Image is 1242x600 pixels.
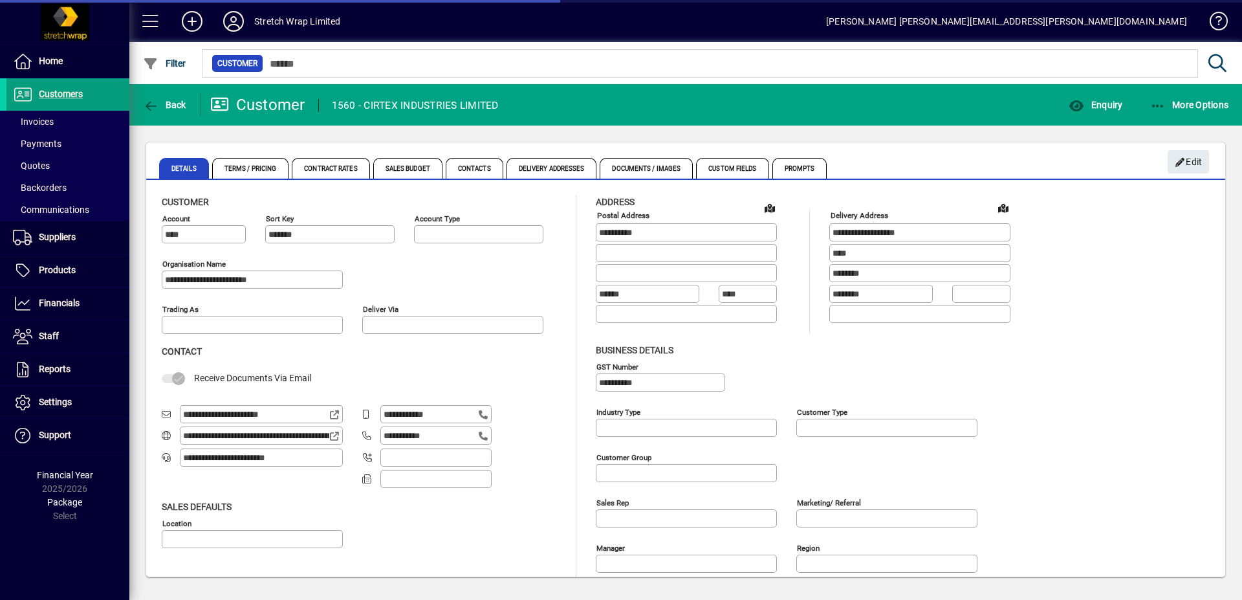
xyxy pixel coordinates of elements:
span: Address [596,197,635,207]
a: Payments [6,133,129,155]
mat-label: Organisation name [162,260,226,269]
span: Products [39,265,76,275]
span: Suppliers [39,232,76,242]
span: More Options [1150,100,1229,110]
mat-label: Customer group [596,452,651,461]
button: Filter [140,52,190,75]
app-page-header-button: Back [129,93,201,117]
mat-label: Marketing/ Referral [797,498,861,507]
span: Customers [39,89,83,99]
span: Customer [162,197,209,207]
span: Payments [13,139,61,149]
a: Quotes [6,155,129,177]
button: More Options [1147,93,1232,117]
div: 1560 - CIRTEX INDUSTRIES LIMITED [332,95,499,116]
span: Receive Documents Via Email [194,373,311,383]
a: View on map [759,197,780,218]
span: Filter [143,58,186,69]
mat-label: Account Type [415,214,460,223]
a: Knowledge Base [1200,3,1226,45]
span: Communications [13,205,89,215]
mat-label: Customer type [797,407,847,416]
span: Contract Rates [292,158,369,179]
span: Financials [39,298,80,308]
mat-label: Deliver via [363,305,398,314]
a: Backorders [6,177,129,199]
a: Communications [6,199,129,221]
span: Home [39,56,63,66]
span: Delivery Addresses [507,158,597,179]
span: Back [143,100,186,110]
a: Financials [6,287,129,320]
span: Package [47,497,82,507]
a: Settings [6,386,129,419]
a: Reports [6,353,129,386]
mat-label: GST Number [596,362,638,371]
a: Home [6,45,129,78]
a: View on map [993,197,1014,218]
span: Custom Fields [696,158,768,179]
span: Documents / Images [600,158,693,179]
a: Invoices [6,111,129,133]
span: Sales defaults [162,502,232,512]
button: Enquiry [1065,93,1126,117]
mat-label: Region [797,543,820,552]
button: Profile [213,10,254,33]
mat-label: Industry type [596,407,640,416]
mat-label: Trading as [162,305,199,314]
mat-label: Manager [596,543,625,552]
a: Suppliers [6,221,129,254]
span: Quotes [13,161,50,171]
span: Backorders [13,183,67,193]
span: Prompts [772,158,827,179]
div: [PERSON_NAME] [PERSON_NAME][EMAIL_ADDRESS][PERSON_NAME][DOMAIN_NAME] [826,11,1187,32]
span: Sales Budget [373,158,442,179]
a: Products [6,254,129,287]
mat-label: Account [162,214,190,223]
span: Terms / Pricing [212,158,289,179]
button: Back [140,93,190,117]
a: Staff [6,320,129,353]
button: Add [171,10,213,33]
span: Invoices [13,117,54,127]
mat-label: Location [162,518,191,528]
span: Edit [1175,151,1203,173]
span: Reports [39,364,71,374]
span: Financial Year [37,470,93,480]
div: Stretch Wrap Limited [254,11,341,32]
span: Settings [39,397,72,407]
span: Support [39,430,71,440]
span: Contacts [446,158,503,179]
span: Contact [162,346,202,357]
span: Details [159,158,209,179]
span: Staff [39,331,59,341]
button: Edit [1168,150,1209,173]
span: Business details [596,345,673,355]
span: Customer [217,57,257,70]
mat-label: Sales rep [596,498,629,507]
mat-label: Sort key [266,214,294,223]
span: Enquiry [1069,100,1122,110]
div: Customer [210,94,305,115]
a: Support [6,419,129,452]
